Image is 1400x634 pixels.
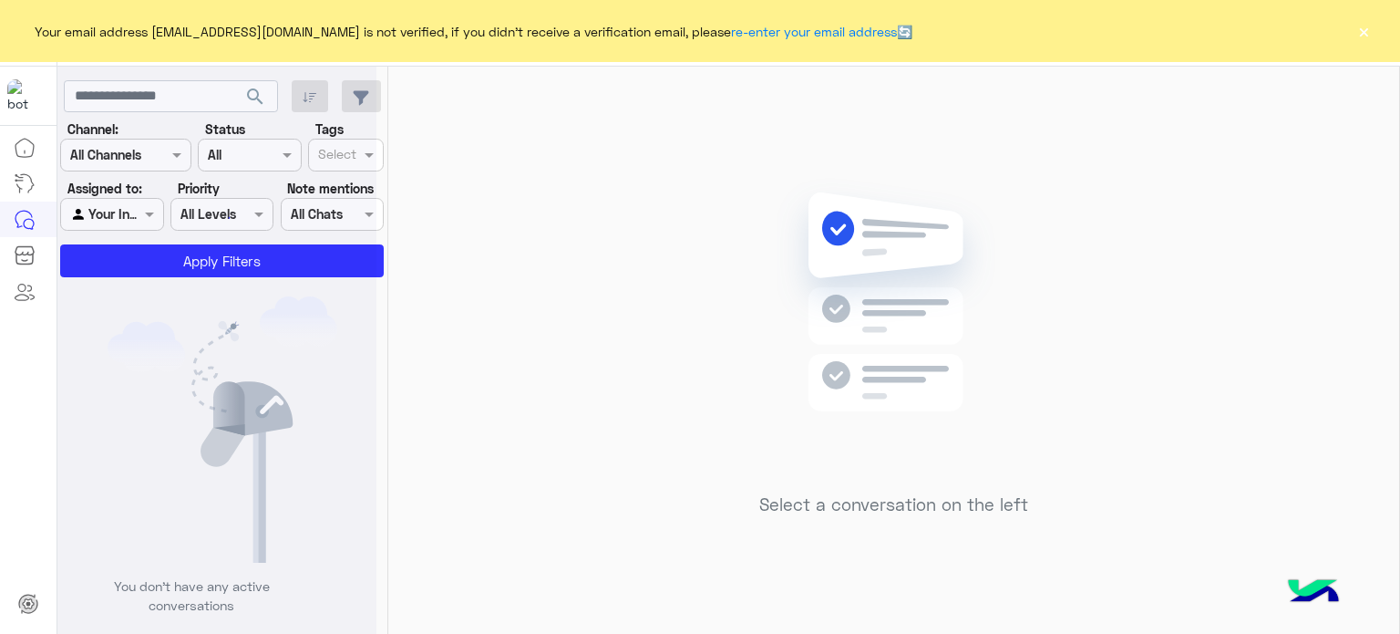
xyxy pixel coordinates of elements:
[7,79,40,112] img: 919860931428189
[35,22,912,41] span: Your email address [EMAIL_ADDRESS][DOMAIN_NAME] is not verified, if you didn't receive a verifica...
[762,178,1025,481] img: no messages
[1354,22,1373,40] button: ×
[731,24,897,39] a: re-enter your email address
[759,494,1028,515] h5: Select a conversation on the left
[315,144,356,168] div: Select
[1282,561,1345,625] img: hulul-logo.png
[201,202,232,234] div: loading...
